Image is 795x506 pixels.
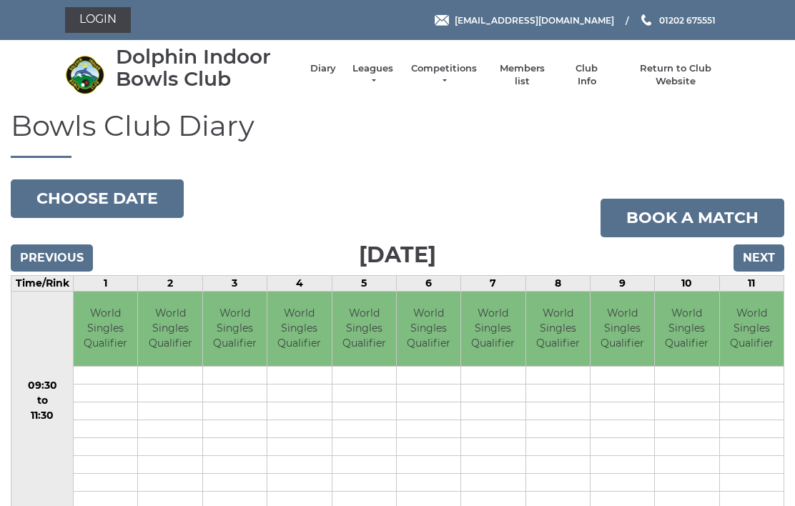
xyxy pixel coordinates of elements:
div: Dolphin Indoor Bowls Club [116,46,296,90]
td: World Singles Qualifier [397,292,460,367]
td: World Singles Qualifier [655,292,719,367]
td: 3 [202,275,267,291]
td: World Singles Qualifier [203,292,267,367]
td: World Singles Qualifier [74,292,137,367]
td: World Singles Qualifier [526,292,590,367]
a: Email [EMAIL_ADDRESS][DOMAIN_NAME] [435,14,614,27]
a: Members list [492,62,551,88]
td: World Singles Qualifier [720,292,784,367]
td: World Singles Qualifier [591,292,654,367]
a: Phone us 01202 675551 [639,14,716,27]
td: 6 [396,275,460,291]
td: World Singles Qualifier [267,292,331,367]
a: Diary [310,62,336,75]
td: World Singles Qualifier [138,292,202,367]
td: 1 [74,275,138,291]
td: World Singles Qualifier [332,292,396,367]
input: Next [734,244,784,272]
td: 8 [525,275,590,291]
td: 11 [719,275,784,291]
td: 10 [655,275,719,291]
a: Login [65,7,131,33]
span: [EMAIL_ADDRESS][DOMAIN_NAME] [455,14,614,25]
a: Book a match [601,199,784,237]
img: Phone us [641,14,651,26]
span: 01202 675551 [659,14,716,25]
a: Leagues [350,62,395,88]
a: Return to Club Website [622,62,730,88]
td: 2 [138,275,202,291]
img: Dolphin Indoor Bowls Club [65,55,104,94]
a: Competitions [410,62,478,88]
a: Club Info [566,62,608,88]
td: 9 [590,275,654,291]
img: Email [435,15,449,26]
button: Choose date [11,179,184,218]
td: 4 [267,275,332,291]
h1: Bowls Club Diary [11,110,784,158]
input: Previous [11,244,93,272]
td: 7 [461,275,525,291]
td: 5 [332,275,396,291]
td: Time/Rink [11,275,74,291]
td: World Singles Qualifier [461,292,525,367]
